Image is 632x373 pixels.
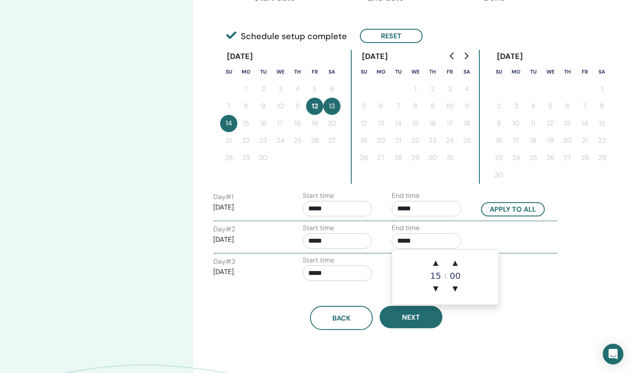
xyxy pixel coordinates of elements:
[542,63,559,80] th: Wednesday
[220,98,237,115] button: 7
[390,63,407,80] th: Tuesday
[445,47,459,65] button: Go to previous month
[542,132,559,149] button: 19
[559,132,576,149] button: 20
[237,63,255,80] th: Monday
[542,98,559,115] button: 5
[355,149,372,166] button: 26
[559,63,576,80] th: Thursday
[360,29,423,43] button: Reset
[237,80,255,98] button: 1
[213,234,283,245] p: [DATE]
[237,132,255,149] button: 22
[289,63,306,80] th: Thursday
[392,223,420,233] label: End time
[458,98,476,115] button: 11
[220,50,260,63] div: [DATE]
[255,115,272,132] button: 16
[458,63,476,80] th: Saturday
[427,280,444,297] span: ▼
[237,98,255,115] button: 8
[559,98,576,115] button: 6
[402,313,420,322] span: Next
[576,132,593,149] button: 21
[390,98,407,115] button: 7
[220,63,237,80] th: Sunday
[441,98,458,115] button: 10
[424,149,441,166] button: 30
[323,80,341,98] button: 6
[490,166,507,184] button: 30
[424,115,441,132] button: 16
[355,115,372,132] button: 12
[407,63,424,80] th: Wednesday
[323,63,341,80] th: Saturday
[441,63,458,80] th: Friday
[272,63,289,80] th: Wednesday
[289,115,306,132] button: 18
[303,255,334,265] label: Start time
[490,132,507,149] button: 16
[392,191,420,201] label: End time
[306,115,323,132] button: 19
[427,254,444,271] span: ▲
[441,132,458,149] button: 24
[306,98,323,115] button: 12
[220,149,237,166] button: 28
[355,132,372,149] button: 19
[255,98,272,115] button: 9
[447,271,464,280] div: 00
[593,63,611,80] th: Saturday
[289,80,306,98] button: 4
[424,63,441,80] th: Thursday
[220,115,237,132] button: 14
[332,314,350,323] span: Back
[525,149,542,166] button: 25
[255,132,272,149] button: 23
[372,63,390,80] th: Monday
[525,98,542,115] button: 4
[424,80,441,98] button: 2
[213,267,283,277] p: [DATE]
[220,132,237,149] button: 21
[424,98,441,115] button: 9
[447,280,464,297] span: ▼
[490,63,507,80] th: Sunday
[542,115,559,132] button: 12
[525,115,542,132] button: 11
[289,132,306,149] button: 25
[576,149,593,166] button: 28
[310,306,373,330] button: Back
[441,149,458,166] button: 31
[490,98,507,115] button: 2
[407,115,424,132] button: 15
[372,115,390,132] button: 13
[237,115,255,132] button: 15
[355,98,372,115] button: 5
[490,115,507,132] button: 9
[507,115,525,132] button: 10
[272,132,289,149] button: 24
[459,47,473,65] button: Go to next month
[372,149,390,166] button: 27
[559,149,576,166] button: 27
[390,115,407,132] button: 14
[559,115,576,132] button: 13
[458,132,476,149] button: 25
[255,63,272,80] th: Tuesday
[576,98,593,115] button: 7
[593,149,611,166] button: 29
[424,132,441,149] button: 23
[323,132,341,149] button: 27
[272,80,289,98] button: 3
[213,224,235,234] label: Day # 2
[306,63,323,80] th: Friday
[407,149,424,166] button: 29
[255,80,272,98] button: 2
[458,80,476,98] button: 4
[593,132,611,149] button: 22
[603,344,623,364] div: Open Intercom Messenger
[306,80,323,98] button: 5
[380,306,442,328] button: Next
[427,271,444,280] div: 15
